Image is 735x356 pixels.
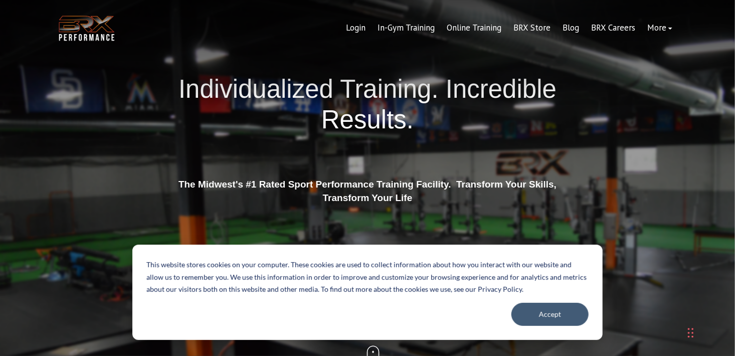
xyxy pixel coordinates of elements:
a: Login [340,16,372,40]
img: BRX Transparent Logo-2 [57,13,117,44]
a: More [641,16,678,40]
a: BRX Store [507,16,557,40]
div: Navigation Menu [340,16,678,40]
p: This website stores cookies on your computer. These cookies are used to collect information about... [146,259,589,296]
div: Cookie banner [132,245,603,340]
strong: The Midwest's #1 Rated Sport Performance Training Facility. Transform Your Skills, Transform Your... [178,179,557,203]
a: In-Gym Training [372,16,441,40]
button: Accept [511,303,589,326]
a: Blog [557,16,585,40]
a: Online Training [441,16,507,40]
a: BRX Careers [585,16,641,40]
h1: Individualized Training. Incredible Results. [174,74,561,166]
div: Drag [688,318,694,348]
iframe: Chat Widget [593,248,735,356]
